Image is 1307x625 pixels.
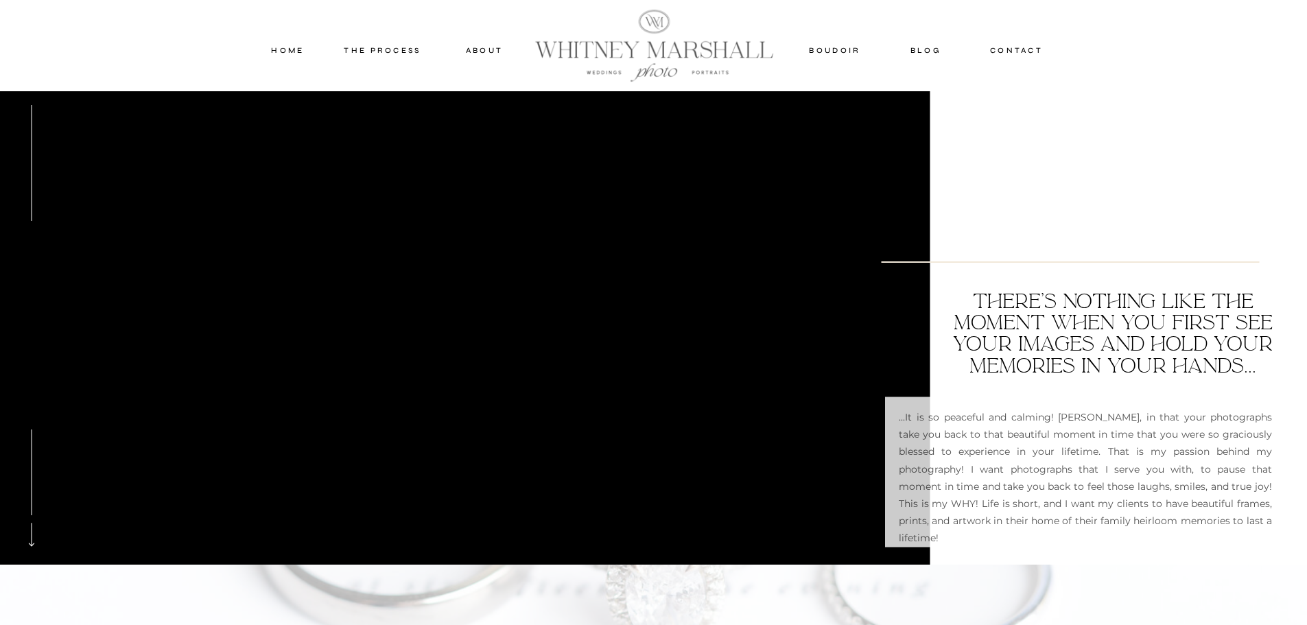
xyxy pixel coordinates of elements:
[451,44,519,56] a: about
[342,44,424,56] a: THE PROCESS
[808,44,863,56] a: boudoir
[945,290,1280,377] h3: there's nothing like the moment when you first see your images and hold your memories in your han...
[985,44,1049,56] a: contact
[899,409,1272,535] p: ...It is so peaceful and calming! [PERSON_NAME], in that your photographs take you back to that b...
[259,44,318,56] a: home
[896,44,956,56] a: blog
